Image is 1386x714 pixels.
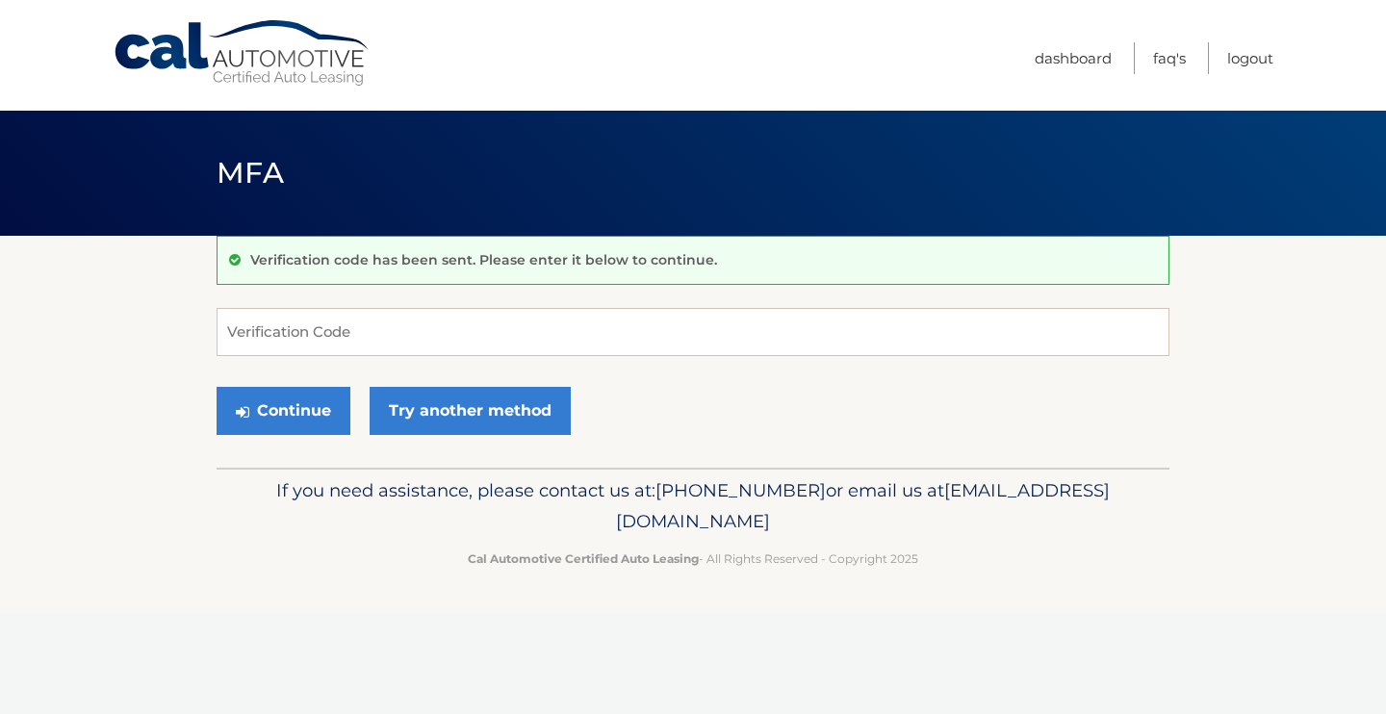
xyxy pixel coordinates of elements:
a: Dashboard [1035,42,1112,74]
a: Cal Automotive [113,19,372,88]
span: [EMAIL_ADDRESS][DOMAIN_NAME] [616,479,1110,532]
a: Logout [1227,42,1273,74]
a: FAQ's [1153,42,1186,74]
span: [PHONE_NUMBER] [655,479,826,501]
span: MFA [217,155,284,191]
strong: Cal Automotive Certified Auto Leasing [468,551,699,566]
a: Try another method [370,387,571,435]
input: Verification Code [217,308,1169,356]
p: Verification code has been sent. Please enter it below to continue. [250,251,717,268]
button: Continue [217,387,350,435]
p: If you need assistance, please contact us at: or email us at [229,475,1157,537]
p: - All Rights Reserved - Copyright 2025 [229,548,1157,569]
